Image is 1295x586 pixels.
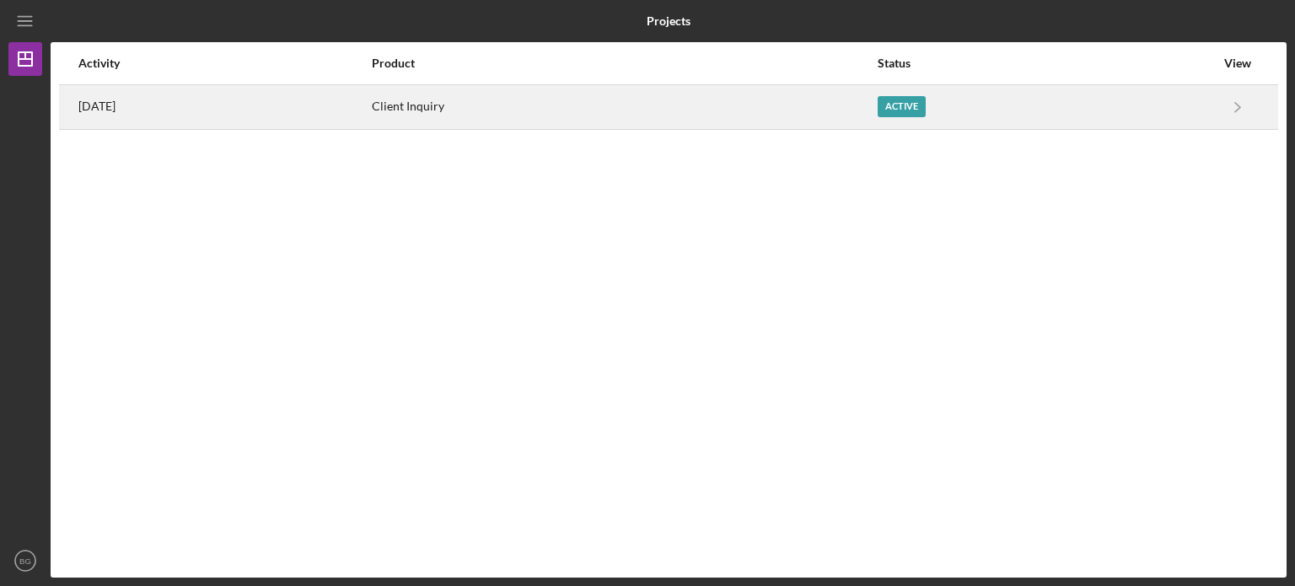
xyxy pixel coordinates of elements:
div: Active [878,96,926,117]
button: BG [8,544,42,578]
div: Activity [78,56,370,70]
div: Product [372,56,876,70]
time: 2025-10-08 20:29 [78,99,116,113]
div: Client Inquiry [372,86,876,128]
div: View [1217,56,1259,70]
div: Status [878,56,1215,70]
b: Projects [647,14,690,28]
text: BG [19,556,31,566]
